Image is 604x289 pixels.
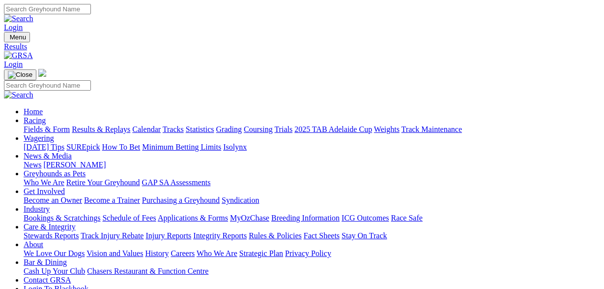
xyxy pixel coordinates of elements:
[24,116,46,125] a: Racing
[142,178,211,187] a: GAP SA Assessments
[24,258,67,266] a: Bar & Dining
[24,196,600,205] div: Get Involved
[38,69,46,77] img: logo-grsa-white.png
[8,71,32,79] img: Close
[66,178,140,187] a: Retire Your Greyhound
[4,32,30,42] button: Toggle navigation
[244,125,273,133] a: Coursing
[402,125,462,133] a: Track Maintenance
[84,196,140,204] a: Become a Trainer
[294,125,372,133] a: 2025 TAB Adelaide Cup
[24,152,72,160] a: News & Media
[342,231,387,240] a: Stay On Track
[4,60,23,68] a: Login
[4,23,23,32] a: Login
[4,69,36,80] button: Toggle navigation
[24,187,65,195] a: Get Involved
[193,231,247,240] a: Integrity Reports
[142,196,220,204] a: Purchasing a Greyhound
[186,125,214,133] a: Statistics
[249,231,302,240] a: Rules & Policies
[24,125,600,134] div: Racing
[24,143,64,151] a: [DATE] Tips
[24,214,600,223] div: Industry
[24,125,70,133] a: Fields & Form
[24,196,82,204] a: Become an Owner
[374,125,400,133] a: Weights
[102,143,141,151] a: How To Bet
[10,33,26,41] span: Menu
[24,134,54,142] a: Wagering
[271,214,340,222] a: Breeding Information
[24,143,600,152] div: Wagering
[24,240,43,249] a: About
[158,214,228,222] a: Applications & Forms
[43,161,106,169] a: [PERSON_NAME]
[4,51,33,60] img: GRSA
[145,249,169,257] a: History
[24,276,71,284] a: Contact GRSA
[230,214,269,222] a: MyOzChase
[24,178,600,187] div: Greyhounds as Pets
[391,214,422,222] a: Race Safe
[24,205,50,213] a: Industry
[24,178,64,187] a: Who We Are
[197,249,237,257] a: Who We Are
[81,231,144,240] a: Track Injury Rebate
[285,249,331,257] a: Privacy Policy
[171,249,195,257] a: Careers
[145,231,191,240] a: Injury Reports
[24,267,600,276] div: Bar & Dining
[4,14,33,23] img: Search
[223,143,247,151] a: Isolynx
[24,249,85,257] a: We Love Our Dogs
[142,143,221,151] a: Minimum Betting Limits
[4,91,33,99] img: Search
[4,80,91,91] input: Search
[274,125,292,133] a: Trials
[304,231,340,240] a: Fact Sheets
[132,125,161,133] a: Calendar
[24,161,41,169] a: News
[102,214,156,222] a: Schedule of Fees
[24,161,600,169] div: News & Media
[24,231,600,240] div: Care & Integrity
[87,267,208,275] a: Chasers Restaurant & Function Centre
[24,223,76,231] a: Care & Integrity
[163,125,184,133] a: Tracks
[24,214,100,222] a: Bookings & Scratchings
[86,249,143,257] a: Vision and Values
[239,249,283,257] a: Strategic Plan
[24,231,79,240] a: Stewards Reports
[24,249,600,258] div: About
[66,143,100,151] a: SUREpick
[24,169,86,178] a: Greyhounds as Pets
[72,125,130,133] a: Results & Replays
[342,214,389,222] a: ICG Outcomes
[216,125,242,133] a: Grading
[4,42,600,51] a: Results
[24,107,43,116] a: Home
[222,196,259,204] a: Syndication
[4,4,91,14] input: Search
[24,267,85,275] a: Cash Up Your Club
